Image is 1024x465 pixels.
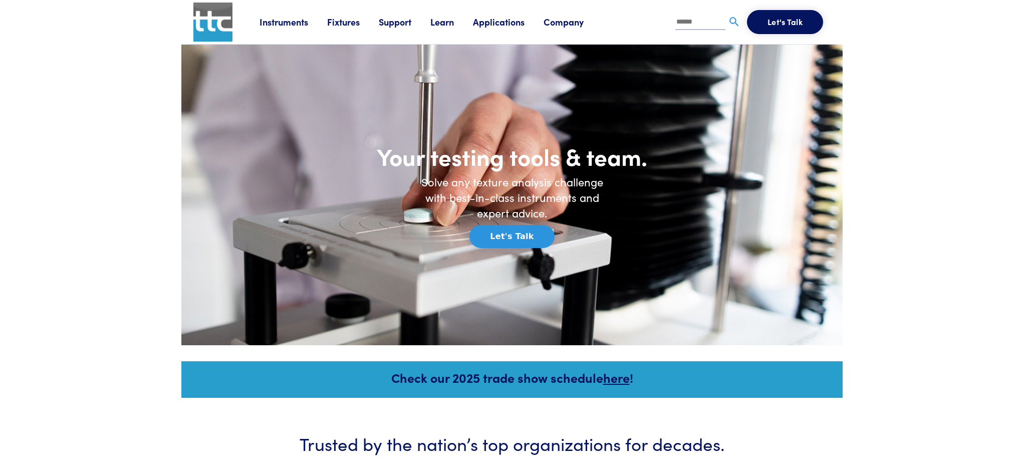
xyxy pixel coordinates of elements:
[469,225,554,248] button: Let's Talk
[260,16,327,28] a: Instruments
[603,369,630,386] a: here
[195,369,829,386] h5: Check our 2025 trade show schedule !
[327,16,379,28] a: Fixtures
[193,3,232,42] img: ttc_logo_1x1_v1.0.png
[379,16,430,28] a: Support
[211,431,813,455] h3: Trusted by the nation’s top organizations for decades.
[312,142,712,171] h1: Your testing tools & team.
[747,10,823,34] button: Let's Talk
[412,174,612,220] h6: Solve any texture analysis challenge with best-in-class instruments and expert advice.
[473,16,544,28] a: Applications
[544,16,603,28] a: Company
[430,16,473,28] a: Learn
